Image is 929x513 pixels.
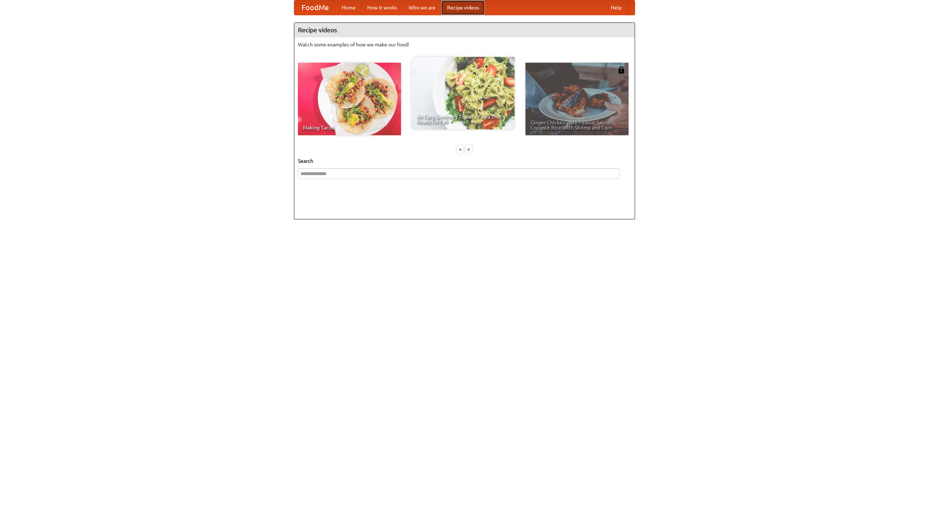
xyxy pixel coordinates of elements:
h5: Search [298,157,631,165]
h4: Recipe videos [294,23,635,37]
div: » [466,145,472,154]
img: 483408.png [618,66,625,74]
span: Making Tacos [303,125,396,130]
a: Recipe videos [441,0,485,15]
span: An Easy, Summery Tomato Pasta That's Ready for Fall [417,114,509,124]
a: Help [605,0,627,15]
a: How it works [361,0,403,15]
div: « [457,145,463,154]
p: Watch some examples of how we make our food! [298,41,631,48]
a: Making Tacos [298,63,401,135]
a: Who we are [403,0,441,15]
a: FoodMe [294,0,336,15]
a: Home [336,0,361,15]
a: An Easy, Summery Tomato Pasta That's Ready for Fall [412,57,515,129]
